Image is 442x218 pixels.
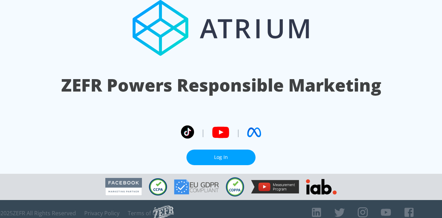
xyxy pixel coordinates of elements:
img: Facebook Marketing Partner [105,178,142,196]
img: IAB [306,179,337,195]
a: Log In [186,150,256,165]
span: | [236,127,240,138]
img: CCPA Compliant [149,178,167,196]
span: | [201,127,205,138]
img: GDPR Compliant [174,179,219,195]
a: Privacy Policy [84,210,119,217]
img: COPPA Compliant [226,177,244,197]
img: YouTube Measurement Program [251,180,299,193]
a: Terms of Use [128,210,162,217]
h1: ZEFR Powers Responsible Marketing [61,73,381,97]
